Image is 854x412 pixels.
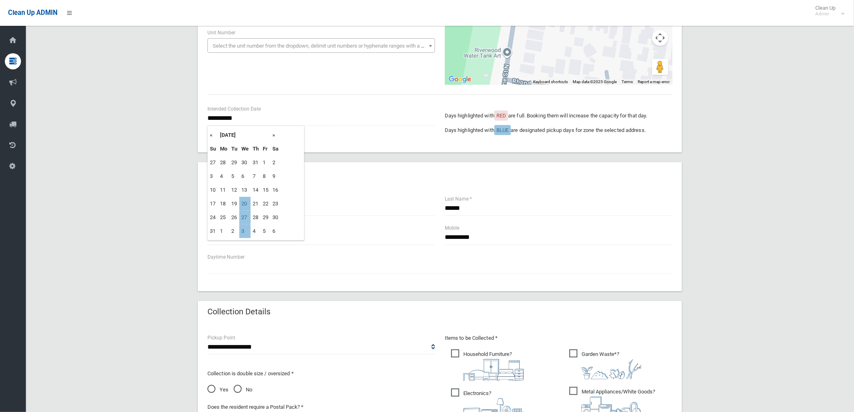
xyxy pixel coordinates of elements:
td: 30 [270,211,280,224]
td: 1 [218,224,229,238]
span: No [234,385,252,395]
td: 27 [208,156,218,169]
th: » [270,128,280,142]
td: 5 [229,169,239,183]
td: 31 [251,156,261,169]
td: 30 [239,156,251,169]
span: Garden Waste* [569,349,642,379]
img: Google [447,74,473,85]
th: We [239,142,251,156]
span: Yes [207,385,228,395]
span: RED [496,113,506,119]
td: 24 [208,211,218,224]
th: Sa [270,142,280,156]
td: 15 [261,183,270,197]
td: 17 [208,197,218,211]
a: Report a map error [638,79,670,84]
td: 28 [218,156,229,169]
td: 2 [229,224,239,238]
th: Tu [229,142,239,156]
span: Map data ©2025 Google [573,79,617,84]
td: 6 [239,169,251,183]
td: 23 [270,197,280,211]
td: 13 [239,183,251,197]
th: Su [208,142,218,156]
td: 29 [261,211,270,224]
a: Terms [622,79,633,84]
p: Days highlighted with are designated pickup days for zone the selected address. [445,125,672,135]
td: 20 [239,197,251,211]
td: 16 [270,183,280,197]
span: Clean Up ADMIN [8,9,57,17]
td: 31 [208,224,218,238]
img: 4fd8a5c772b2c999c83690221e5242e0.png [582,359,642,379]
td: 27 [239,211,251,224]
td: 3 [208,169,218,183]
span: BLUE [496,127,509,133]
i: ? [582,351,642,379]
a: Open this area in Google Maps (opens a new window) [447,74,473,85]
td: 14 [251,183,261,197]
button: Drag Pegman onto the map to open Street View [652,59,668,75]
td: 21 [251,197,261,211]
td: 4 [251,224,261,238]
td: 2 [270,156,280,169]
p: Days highlighted with are full. Booking them will increase the capacity for that day. [445,111,672,121]
img: aa9efdbe659d29b613fca23ba79d85cb.png [463,359,524,381]
td: 12 [229,183,239,197]
td: 19 [229,197,239,211]
small: Admin [816,11,836,17]
button: Map camera controls [652,30,668,46]
td: 5 [261,224,270,238]
span: Household Furniture [451,349,524,381]
th: Th [251,142,261,156]
td: 26 [229,211,239,224]
th: [DATE] [218,128,270,142]
td: 29 [229,156,239,169]
th: « [208,128,218,142]
td: 25 [218,211,229,224]
i: ? [463,351,524,381]
td: 18 [218,197,229,211]
button: Keyboard shortcuts [533,79,568,85]
td: 28 [251,211,261,224]
header: Collection Details [198,304,280,320]
th: Fr [261,142,270,156]
label: Does the resident require a Postal Pack? * [207,402,304,412]
td: 11 [218,183,229,197]
p: Collection is double size / oversized * [207,369,435,379]
td: 6 [270,224,280,238]
td: 7 [251,169,261,183]
td: 8 [261,169,270,183]
td: 9 [270,169,280,183]
td: 22 [261,197,270,211]
td: 10 [208,183,218,197]
p: Items to be Collected * [445,333,672,343]
span: Clean Up [812,5,844,17]
td: 4 [218,169,229,183]
header: Personal Details [198,165,276,181]
th: Mo [218,142,229,156]
span: Select the unit number from the dropdown, delimit unit numbers or hyphenate ranges with a comma [213,43,438,49]
td: 3 [239,224,251,238]
td: 1 [261,156,270,169]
